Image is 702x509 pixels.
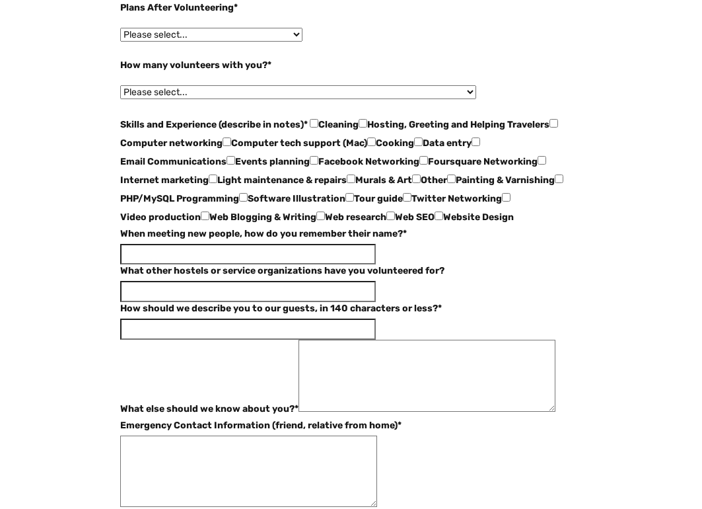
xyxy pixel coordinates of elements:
[456,174,555,187] label: Painting & Varnishing
[120,1,238,15] label: Plans After Volunteering
[120,192,239,206] label: PHP/MySQL Programming
[428,155,538,169] label: Foursquare Networking
[120,118,308,132] label: Skills and Experience (describe in notes)
[217,174,347,187] label: Light maintenance & repairs
[120,302,442,315] label: How should we describe you to our guests, in 140 characters or less?
[120,419,402,432] label: Emergency Contact Information (friend, relative from home)
[354,192,403,206] label: Tour guide
[355,174,412,187] label: Murals & Art
[325,211,386,224] label: Web research
[443,211,514,224] label: Website Design
[120,403,298,416] label: What else should we know about you?
[120,211,201,224] label: Video production
[120,137,223,150] label: Computer networking
[120,59,271,72] label: How many volunteers with you?
[367,118,549,132] label: Hosting, Greeting and Helping Travelers
[120,174,209,187] label: Internet marketing
[235,155,310,169] label: Events planning
[248,192,345,206] label: Software Illustration
[120,227,407,241] label: When meeting new people, how do you remember their name?
[395,211,435,224] label: Web SEO
[120,264,444,278] label: What other hostels or service organizations have you volunteered for?
[209,211,316,224] label: Web Blogging & Writing
[318,118,359,132] label: Cleaning
[411,192,502,206] label: Twitter Networking
[423,137,472,150] label: Data entry
[421,174,447,187] label: Other
[318,155,419,169] label: Facebook Networking
[231,137,367,150] label: Computer tech support (Mac)
[376,137,414,150] label: Cooking
[120,155,227,169] label: Email Communications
